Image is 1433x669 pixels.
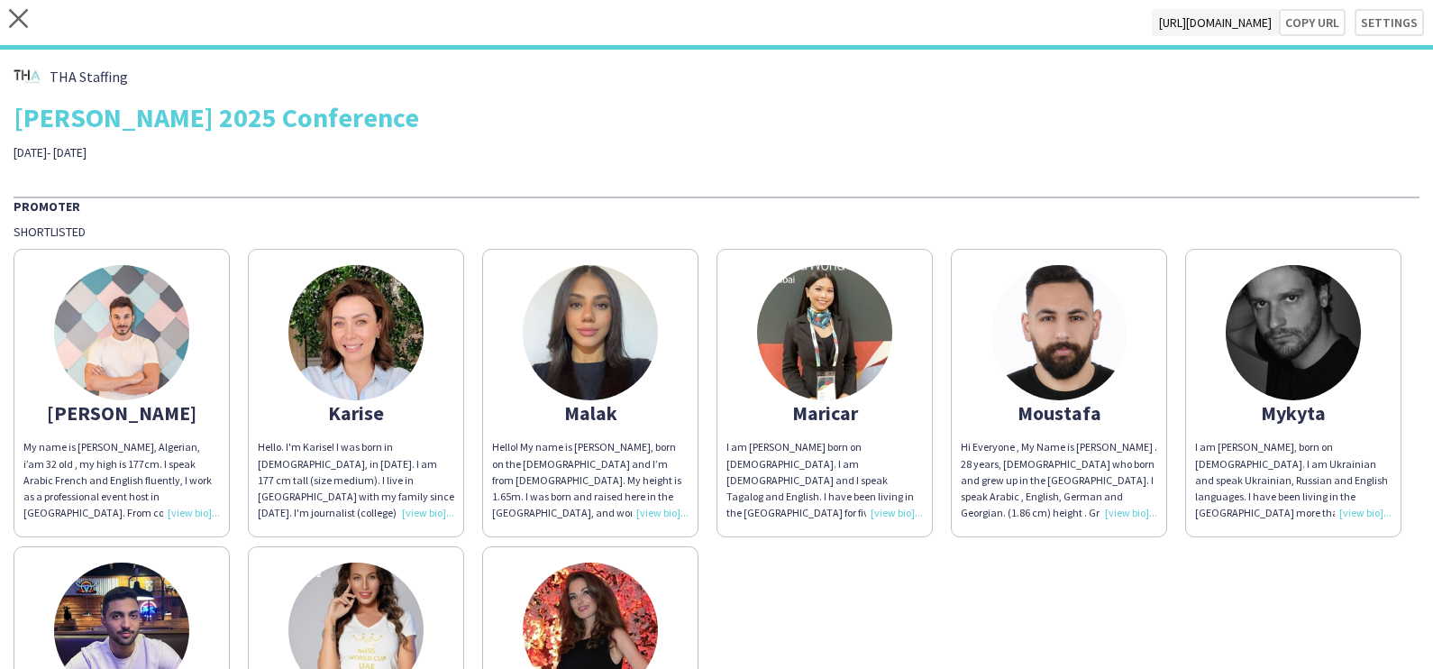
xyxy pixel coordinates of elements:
div: Moustafa [961,405,1157,421]
span: [URL][DOMAIN_NAME] [1152,9,1279,36]
div: [PERSON_NAME] [23,405,220,421]
span: THA Staffing [50,69,128,85]
div: [PERSON_NAME] 2025 Conference [14,104,1419,131]
div: Promoter [14,197,1419,215]
span: Hello. I'm Karise! I was born in [DEMOGRAPHIC_DATA], in [DATE]. I am 177 cm tall (size medium). I... [258,440,454,634]
div: Shortlisted [14,224,1419,240]
div: Mykyta [1195,405,1392,421]
span: I am [PERSON_NAME], born on [DEMOGRAPHIC_DATA]. I am Ukrainian and speak Ukrainian, Russian and E... [1195,440,1392,618]
span: I am [PERSON_NAME] born on [DEMOGRAPHIC_DATA]. I am [DEMOGRAPHIC_DATA] and I speak Tagalog and En... [726,440,923,618]
img: thumb-64d0e70f1f46d.jpg [288,265,424,400]
img: thumb-ba87dac1-c2cc-42cb-9305-5bb0a7741475.png [14,63,41,90]
img: thumb-65afd7528d5f6.jpeg [757,265,892,400]
div: Hello! My name is [PERSON_NAME], born on the [DEMOGRAPHIC_DATA] and I’m from [DEMOGRAPHIC_DATA]. ... [492,439,689,521]
button: Settings [1355,9,1424,36]
button: Copy url [1279,9,1346,36]
div: Malak [492,405,689,421]
img: thumb-74c72526-6d13-4412-b5e2-e50dba63226a.jpg [54,265,189,400]
div: Hi Everyone , My Name is [PERSON_NAME] . 28 years, [DEMOGRAPHIC_DATA] who born and grew up in the... [961,439,1157,521]
img: thumb-8176a002-759a-4b8b-a64f-be1b4b60803c.jpg [991,265,1127,400]
div: My name is [PERSON_NAME], Algerian, i’am 32 old , my high is 177cm. I speak Arabic French and Eng... [23,439,220,521]
div: [DATE]- [DATE] [14,144,506,160]
div: Maricar [726,405,923,421]
div: Karise [258,405,454,421]
img: thumb-624cad2448fdd.jpg [1226,265,1361,400]
img: thumb-670adb23170e3.jpeg [523,265,658,400]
